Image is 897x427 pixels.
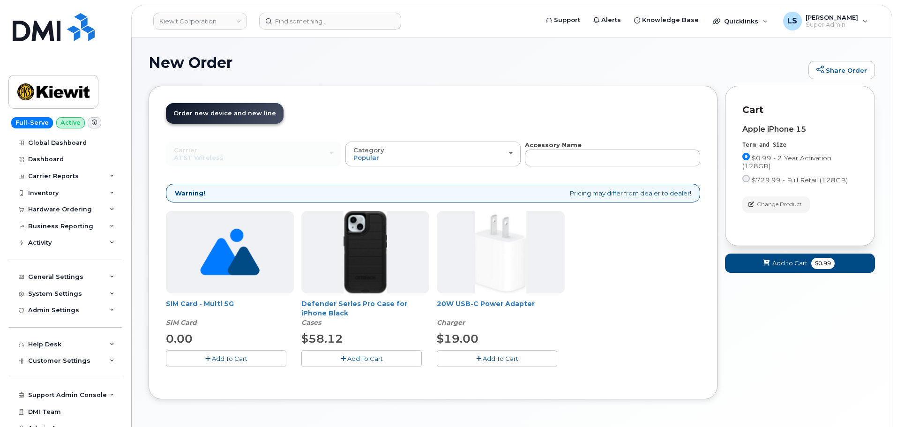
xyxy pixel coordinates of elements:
[166,318,197,327] em: SIM Card
[437,318,465,327] em: Charger
[344,211,388,293] img: defenderiphone14.png
[742,153,750,160] input: $0.99 - 2 Year Activation (128GB)
[725,254,875,273] button: Add to Cart $0.99
[345,142,521,166] button: Category Popular
[811,258,835,269] span: $0.99
[742,175,750,182] input: $729.99 - Full Retail (128GB)
[483,355,518,362] span: Add To Cart
[437,299,565,327] div: 20W USB-C Power Adapter
[742,125,858,134] div: Apple iPhone 15
[437,332,478,345] span: $19.00
[742,196,810,213] button: Change Product
[353,146,384,154] span: Category
[301,332,343,345] span: $58.12
[437,350,557,367] button: Add To Cart
[301,318,321,327] em: Cases
[149,54,804,71] h1: New Order
[301,300,407,317] a: Defender Series Pro Case for iPhone Black
[166,300,234,308] a: SIM Card - Multi 5G
[347,355,383,362] span: Add To Cart
[742,154,831,170] span: $0.99 - 2 Year Activation (128GB)
[742,103,858,117] p: Cart
[772,259,807,268] span: Add to Cart
[173,110,276,117] span: Order new device and new line
[175,189,205,198] strong: Warning!
[353,154,379,161] span: Popular
[437,300,535,308] a: 20W USB-C Power Adapter
[301,350,422,367] button: Add To Cart
[525,141,582,149] strong: Accessory Name
[808,61,875,80] a: Share Order
[166,184,700,203] div: Pricing may differ from dealer to dealer!
[301,299,429,327] div: Defender Series Pro Case for iPhone Black
[166,350,286,367] button: Add To Cart
[856,386,890,420] iframe: Messenger Launcher
[166,299,294,327] div: SIM Card - Multi 5G
[742,141,858,149] div: Term and Size
[200,211,260,293] img: no_image_found-2caef05468ed5679b831cfe6fc140e25e0c280774317ffc20a367ab7fd17291e.png
[212,355,247,362] span: Add To Cart
[166,332,193,345] span: 0.00
[752,176,848,184] span: $729.99 - Full Retail (128GB)
[475,211,526,293] img: apple20w.jpg
[757,200,802,209] span: Change Product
